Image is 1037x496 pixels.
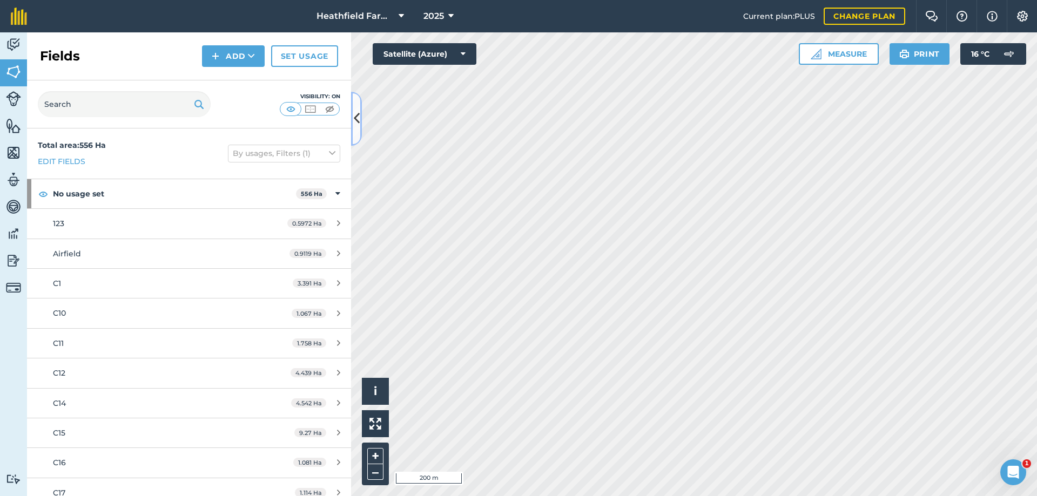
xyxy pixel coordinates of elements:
[6,253,21,269] img: svg+xml;base64,PD94bWwgdmVyc2lvbj0iMS4wIiBlbmNvZGluZz0idXRmLTgiPz4KPCEtLSBHZW5lcmF0b3I6IEFkb2JlIE...
[11,8,27,25] img: fieldmargin Logo
[27,448,351,477] a: C161.081 Ha
[292,309,326,318] span: 1.067 Ha
[6,280,21,295] img: svg+xml;base64,PD94bWwgdmVyc2lvbj0iMS4wIiBlbmNvZGluZz0idXRmLTgiPz4KPCEtLSBHZW5lcmF0b3I6IEFkb2JlIE...
[53,458,66,467] span: C16
[1000,459,1026,485] iframe: Intercom live chat
[6,145,21,161] img: svg+xml;base64,PHN2ZyB4bWxucz0iaHR0cDovL3d3dy53My5vcmcvMjAwMC9zdmciIHdpZHRoPSI1NiIgaGVpZ2h0PSI2MC...
[27,389,351,418] a: C144.542 Ha
[1022,459,1031,468] span: 1
[38,91,211,117] input: Search
[287,219,326,228] span: 0.5972 Ha
[38,187,48,200] img: svg+xml;base64,PHN2ZyB4bWxucz0iaHR0cDovL3d3dy53My5vcmcvMjAwMC9zdmciIHdpZHRoPSIxOCIgaGVpZ2h0PSIyNC...
[228,145,340,162] button: By usages, Filters (1)
[955,11,968,22] img: A question mark icon
[811,49,821,59] img: Ruler icon
[212,50,219,63] img: svg+xml;base64,PHN2ZyB4bWxucz0iaHR0cDovL3d3dy53My5vcmcvMjAwMC9zdmciIHdpZHRoPSIxNCIgaGVpZ2h0PSIyNC...
[373,43,476,65] button: Satellite (Azure)
[27,418,351,447] a: C159.27 Ha
[27,329,351,358] a: C111.758 Ha
[304,104,317,114] img: svg+xml;base64,PHN2ZyB4bWxucz0iaHR0cDovL3d3dy53My5vcmcvMjAwMC9zdmciIHdpZHRoPSI1MCIgaGVpZ2h0PSI0MC...
[6,37,21,53] img: svg+xml;base64,PD94bWwgdmVyc2lvbj0iMS4wIiBlbmNvZGluZz0idXRmLTgiPz4KPCEtLSBHZW5lcmF0b3I6IEFkb2JlIE...
[971,43,989,65] span: 16 ° C
[960,43,1026,65] button: 16 °C
[6,172,21,188] img: svg+xml;base64,PD94bWwgdmVyc2lvbj0iMS4wIiBlbmNvZGluZz0idXRmLTgiPz4KPCEtLSBHZW5lcmF0b3I6IEFkb2JlIE...
[6,199,21,215] img: svg+xml;base64,PD94bWwgdmVyc2lvbj0iMS4wIiBlbmNvZGluZz0idXRmLTgiPz4KPCEtLSBHZW5lcmF0b3I6IEFkb2JlIE...
[6,474,21,484] img: svg+xml;base64,PD94bWwgdmVyc2lvbj0iMS4wIiBlbmNvZGluZz0idXRmLTgiPz4KPCEtLSBHZW5lcmF0b3I6IEFkb2JlIE...
[53,249,81,259] span: Airfield
[1016,11,1029,22] img: A cog icon
[53,398,66,408] span: C14
[6,91,21,106] img: svg+xml;base64,PD94bWwgdmVyc2lvbj0iMS4wIiBlbmNvZGluZz0idXRmLTgiPz4KPCEtLSBHZW5lcmF0b3I6IEFkb2JlIE...
[271,45,338,67] a: Set usage
[362,378,389,405] button: i
[53,368,65,378] span: C12
[367,448,383,464] button: +
[925,11,938,22] img: Two speech bubbles overlapping with the left bubble in the forefront
[194,98,204,111] img: svg+xml;base64,PHN2ZyB4bWxucz0iaHR0cDovL3d3dy53My5vcmcvMjAwMC9zdmciIHdpZHRoPSIxOSIgaGVpZ2h0PSIyNC...
[27,269,351,298] a: C13.391 Ha
[6,64,21,80] img: svg+xml;base64,PHN2ZyB4bWxucz0iaHR0cDovL3d3dy53My5vcmcvMjAwMC9zdmciIHdpZHRoPSI1NiIgaGVpZ2h0PSI2MC...
[53,179,296,208] strong: No usage set
[293,278,326,288] span: 3.391 Ha
[38,155,85,167] a: Edit fields
[53,278,61,288] span: C1
[202,45,265,67] button: Add
[289,249,326,258] span: 0.9119 Ha
[53,338,64,348] span: C11
[40,47,80,65] h2: Fields
[367,464,383,480] button: –
[374,384,377,398] span: i
[53,428,65,438] span: C15
[6,226,21,242] img: svg+xml;base64,PD94bWwgdmVyc2lvbj0iMS4wIiBlbmNvZGluZz0idXRmLTgiPz4KPCEtLSBHZW5lcmF0b3I6IEFkb2JlIE...
[799,43,879,65] button: Measure
[301,190,322,198] strong: 556 Ha
[743,10,815,22] span: Current plan : PLUS
[824,8,905,25] a: Change plan
[6,118,21,134] img: svg+xml;base64,PHN2ZyB4bWxucz0iaHR0cDovL3d3dy53My5vcmcvMjAwMC9zdmciIHdpZHRoPSI1NiIgaGVpZ2h0PSI2MC...
[27,239,351,268] a: Airfield0.9119 Ha
[27,358,351,388] a: C124.439 Ha
[323,104,336,114] img: svg+xml;base64,PHN2ZyB4bWxucz0iaHR0cDovL3d3dy53My5vcmcvMjAwMC9zdmciIHdpZHRoPSI1MCIgaGVpZ2h0PSI0MC...
[38,140,106,150] strong: Total area : 556 Ha
[987,10,998,23] img: svg+xml;base64,PHN2ZyB4bWxucz0iaHR0cDovL3d3dy53My5vcmcvMjAwMC9zdmciIHdpZHRoPSIxNyIgaGVpZ2h0PSIxNy...
[280,92,340,101] div: Visibility: On
[998,43,1020,65] img: svg+xml;base64,PD94bWwgdmVyc2lvbj0iMS4wIiBlbmNvZGluZz0idXRmLTgiPz4KPCEtLSBHZW5lcmF0b3I6IEFkb2JlIE...
[27,209,351,238] a: 1230.5972 Ha
[291,368,326,377] span: 4.439 Ha
[53,308,66,318] span: C10
[27,298,351,328] a: C101.067 Ha
[293,458,326,467] span: 1.081 Ha
[317,10,394,23] span: Heathfield Farm services.
[27,179,351,208] div: No usage set556 Ha
[369,418,381,430] img: Four arrows, one pointing top left, one top right, one bottom right and the last bottom left
[423,10,444,23] span: 2025
[890,43,950,65] button: Print
[899,47,910,60] img: svg+xml;base64,PHN2ZyB4bWxucz0iaHR0cDovL3d3dy53My5vcmcvMjAwMC9zdmciIHdpZHRoPSIxOSIgaGVpZ2h0PSIyNC...
[292,338,326,348] span: 1.758 Ha
[53,219,64,228] span: 123
[294,428,326,437] span: 9.27 Ha
[284,104,298,114] img: svg+xml;base64,PHN2ZyB4bWxucz0iaHR0cDovL3d3dy53My5vcmcvMjAwMC9zdmciIHdpZHRoPSI1MCIgaGVpZ2h0PSI0MC...
[291,398,326,407] span: 4.542 Ha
